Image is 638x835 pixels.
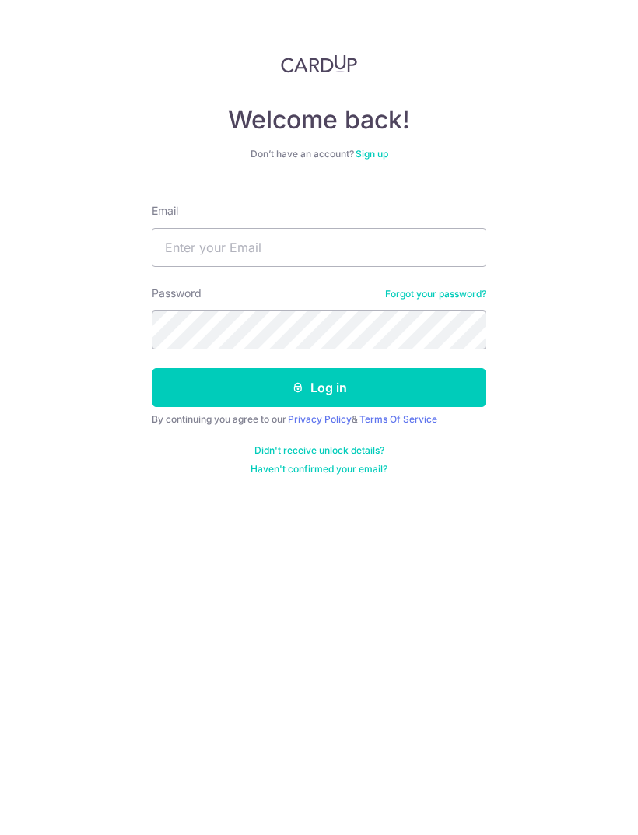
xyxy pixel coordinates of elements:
a: Haven't confirmed your email? [251,463,387,475]
button: Log in [152,368,486,407]
a: Terms Of Service [359,413,437,425]
input: Enter your Email [152,228,486,267]
a: Didn't receive unlock details? [254,444,384,457]
img: CardUp Logo [281,54,357,73]
div: By continuing you agree to our & [152,413,486,426]
div: Don’t have an account? [152,148,486,160]
label: Password [152,286,202,301]
a: Forgot your password? [385,288,486,300]
label: Email [152,203,178,219]
a: Privacy Policy [288,413,352,425]
a: Sign up [356,148,388,160]
h4: Welcome back! [152,104,486,135]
